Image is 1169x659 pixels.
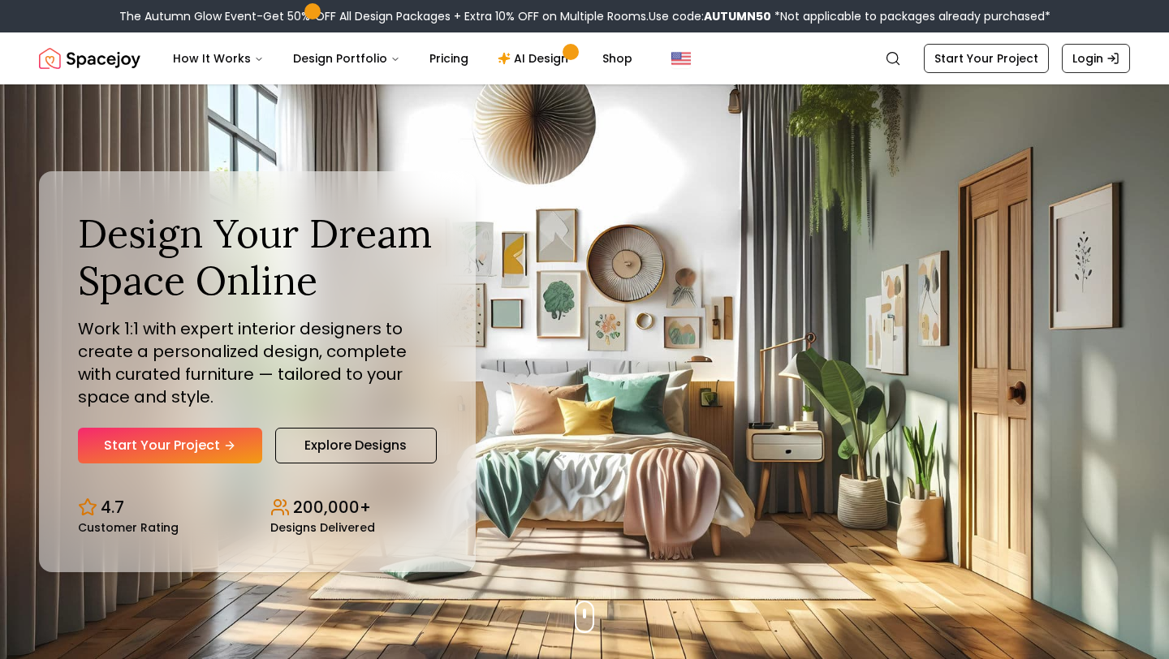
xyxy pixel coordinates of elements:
[771,8,1050,24] span: *Not applicable to packages already purchased*
[416,42,481,75] a: Pricing
[704,8,771,24] b: AUTUMN50
[671,49,691,68] img: United States
[270,522,375,533] small: Designs Delivered
[39,32,1130,84] nav: Global
[275,428,437,463] a: Explore Designs
[293,496,371,519] p: 200,000+
[78,317,437,408] p: Work 1:1 with expert interior designers to create a personalized design, complete with curated fu...
[160,42,645,75] nav: Main
[39,42,140,75] img: Spacejoy Logo
[485,42,586,75] a: AI Design
[101,496,124,519] p: 4.7
[649,8,771,24] span: Use code:
[119,8,1050,24] div: The Autumn Glow Event-Get 50% OFF All Design Packages + Extra 10% OFF on Multiple Rooms.
[589,42,645,75] a: Shop
[924,44,1049,73] a: Start Your Project
[78,483,437,533] div: Design stats
[280,42,413,75] button: Design Portfolio
[160,42,277,75] button: How It Works
[78,428,262,463] a: Start Your Project
[78,210,437,304] h1: Design Your Dream Space Online
[78,522,179,533] small: Customer Rating
[1062,44,1130,73] a: Login
[39,42,140,75] a: Spacejoy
